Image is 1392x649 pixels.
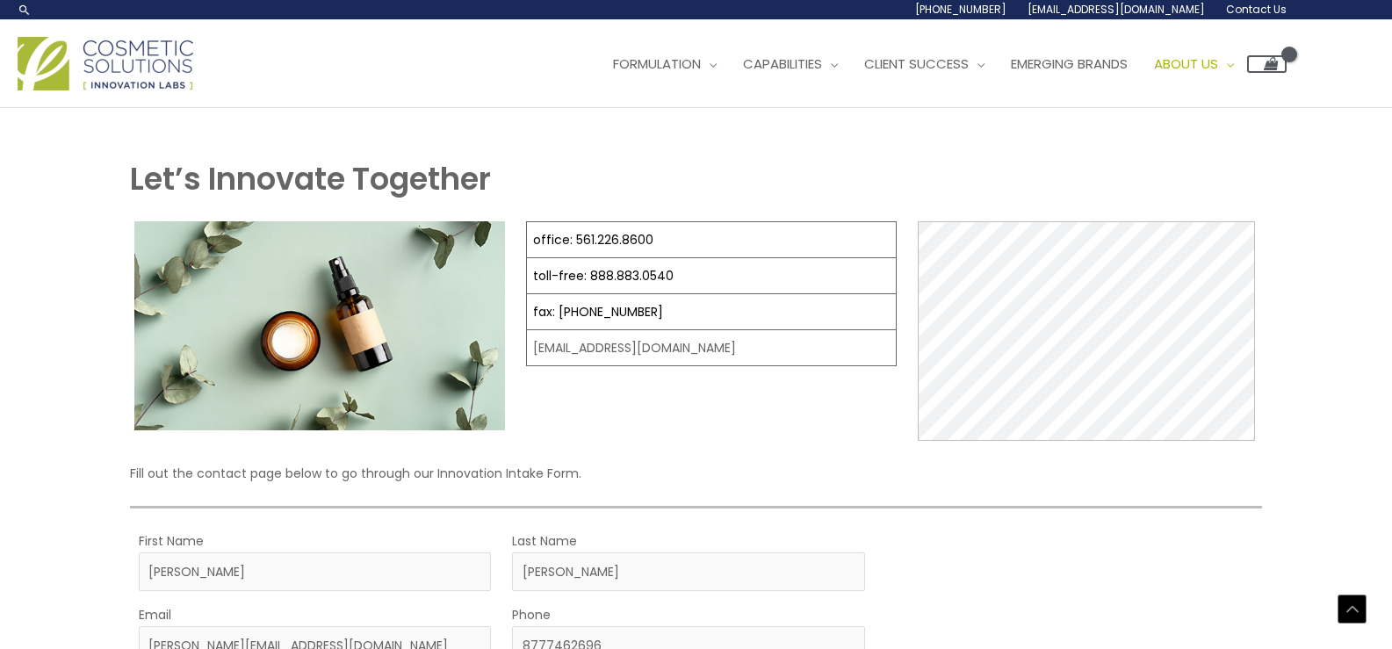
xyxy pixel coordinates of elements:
span: Contact Us [1226,2,1287,17]
span: Capabilities [743,54,822,73]
strong: Let’s Innovate Together [130,157,491,200]
nav: Site Navigation [587,38,1287,90]
span: Client Success [864,54,969,73]
span: Emerging Brands [1011,54,1128,73]
a: Client Success [851,38,998,90]
span: About Us [1154,54,1218,73]
input: Last Name [512,552,865,591]
a: Formulation [600,38,730,90]
label: First Name [139,530,204,552]
a: Emerging Brands [998,38,1141,90]
p: Fill out the contact page below to go through our Innovation Intake Form. [130,462,1263,485]
a: Search icon link [18,3,32,17]
label: Last Name [512,530,577,552]
input: First Name [139,552,492,591]
span: [PHONE_NUMBER] [915,2,1006,17]
span: Formulation [613,54,701,73]
img: Contact page image for private label skincare manufacturer Cosmetic solutions shows a skin care b... [134,221,505,430]
td: [EMAIL_ADDRESS][DOMAIN_NAME] [526,330,896,366]
a: office: 561.226.8600 [533,231,653,249]
span: [EMAIL_ADDRESS][DOMAIN_NAME] [1028,2,1205,17]
a: About Us [1141,38,1247,90]
a: View Shopping Cart, empty [1247,55,1287,73]
a: fax: [PHONE_NUMBER] [533,303,663,321]
img: Cosmetic Solutions Logo [18,37,193,90]
label: Email [139,603,171,626]
a: Capabilities [730,38,851,90]
a: toll-free: 888.883.0540 [533,267,674,285]
label: Phone [512,603,551,626]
